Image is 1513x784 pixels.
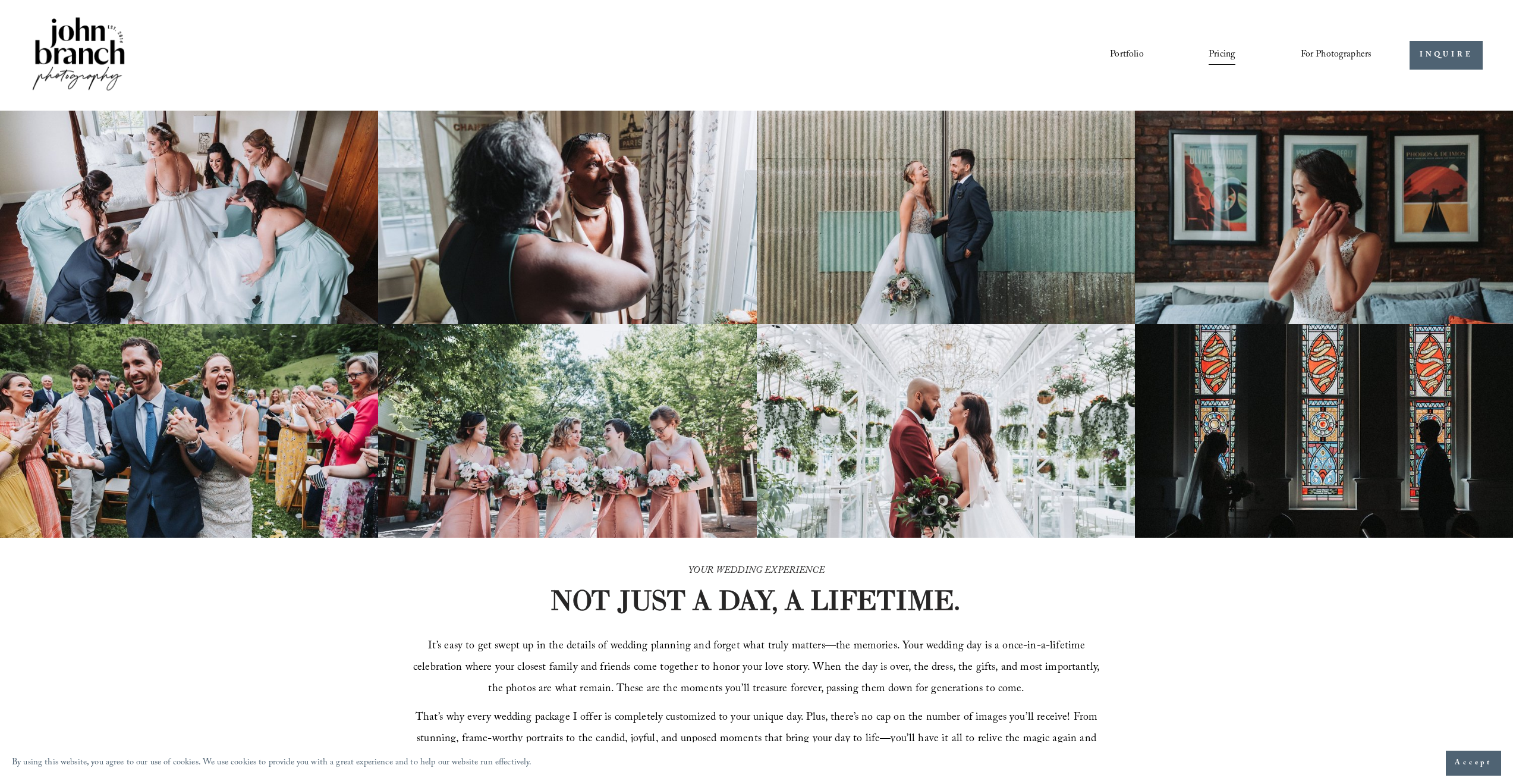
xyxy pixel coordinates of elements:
[757,324,1135,538] img: Bride and groom standing in an elegant greenhouse with chandeliers and lush greenery.
[1301,45,1372,65] a: folder dropdown
[30,15,127,95] img: John Branch IV Photography
[1301,46,1372,64] span: For Photographers
[688,563,825,579] em: YOUR WEDDING EXPERIENCE
[1446,751,1501,776] button: Accept
[413,638,1103,699] span: It’s easy to get swept up in the details of wedding planning and forget what truly matters—the me...
[757,111,1135,324] img: A bride and groom standing together, laughing, with the bride holding a bouquet in front of a cor...
[378,111,756,324] img: Woman applying makeup to another woman near a window with floral curtains and autumn flowers.
[1455,757,1492,769] span: Accept
[1410,41,1483,70] a: INQUIRE
[1135,111,1513,324] img: Bride adjusting earring in front of framed posters on a brick wall.
[550,583,960,617] strong: NOT JUST A DAY, A LIFETIME.
[416,709,1101,770] span: That’s why every wedding package I offer is completely customized to your unique day. Plus, there...
[1135,324,1513,538] img: Silhouettes of a bride and groom facing each other in a church, with colorful stained glass windo...
[1110,45,1143,65] a: Portfolio
[1209,45,1235,65] a: Pricing
[378,324,756,538] img: A bride and four bridesmaids in pink dresses, holding bouquets with pink and white flowers, smili...
[12,755,532,772] p: By using this website, you agree to our use of cookies. We use cookies to provide you with a grea...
